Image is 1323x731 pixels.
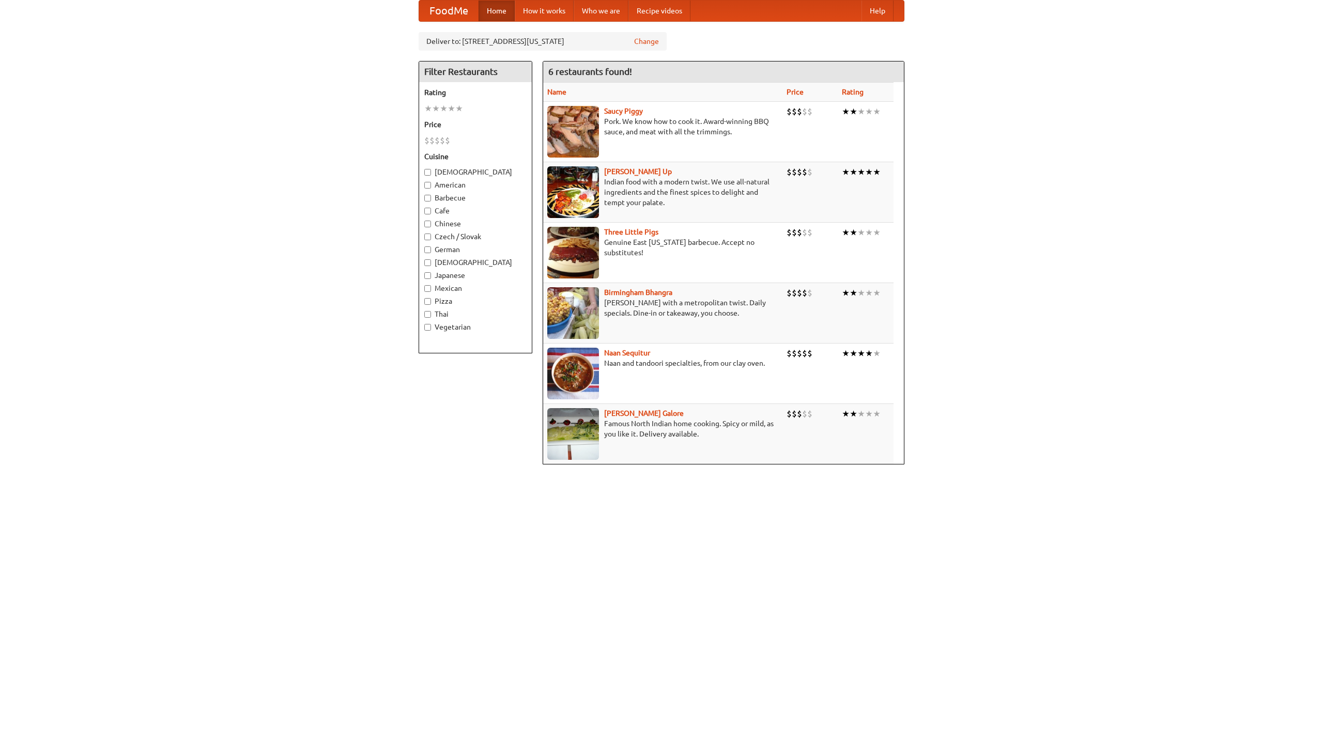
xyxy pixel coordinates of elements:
[424,221,431,227] input: Chinese
[424,219,527,229] label: Chinese
[787,227,792,238] li: $
[865,408,873,419] li: ★
[429,135,435,146] li: $
[424,206,527,216] label: Cafe
[792,106,797,117] li: $
[435,135,440,146] li: $
[419,32,667,51] div: Deliver to: [STREET_ADDRESS][US_STATE]
[424,285,431,292] input: Mexican
[873,227,881,238] li: ★
[802,408,807,419] li: $
[547,358,778,368] p: Naan and tandoori specialties, from our clay oven.
[574,1,628,21] a: Who we are
[865,348,873,359] li: ★
[424,180,527,190] label: American
[547,418,778,439] p: Famous North Indian home cooking. Spicy or mild, as you like it. Delivery available.
[424,296,527,306] label: Pizza
[857,166,865,178] li: ★
[424,309,527,319] label: Thai
[842,348,850,359] li: ★
[424,270,527,281] label: Japanese
[424,151,527,162] h5: Cuisine
[850,166,857,178] li: ★
[807,287,812,299] li: $
[547,166,599,218] img: curryup.jpg
[797,287,802,299] li: $
[432,103,440,114] li: ★
[547,348,599,399] img: naansequitur.jpg
[419,61,532,82] h4: Filter Restaurants
[634,36,659,46] a: Change
[547,408,599,460] img: currygalore.jpg
[850,348,857,359] li: ★
[448,103,455,114] li: ★
[604,228,658,236] a: Three Little Pigs
[604,107,643,115] a: Saucy Piggy
[787,106,792,117] li: $
[547,116,778,137] p: Pork. We know how to cook it. Award-winning BBQ sauce, and meat with all the trimmings.
[873,287,881,299] li: ★
[842,106,850,117] li: ★
[792,227,797,238] li: $
[873,106,881,117] li: ★
[857,287,865,299] li: ★
[802,227,807,238] li: $
[807,227,812,238] li: $
[424,195,431,201] input: Barbecue
[842,166,850,178] li: ★
[857,227,865,238] li: ★
[548,67,632,76] ng-pluralize: 6 restaurants found!
[440,135,445,146] li: $
[424,257,527,268] label: [DEMOGRAPHIC_DATA]
[865,166,873,178] li: ★
[802,106,807,117] li: $
[797,348,802,359] li: $
[424,135,429,146] li: $
[604,167,672,176] a: [PERSON_NAME] Up
[547,298,778,318] p: [PERSON_NAME] with a metropolitan twist. Daily specials. Dine-in or takeaway, you choose.
[802,166,807,178] li: $
[873,348,881,359] li: ★
[865,287,873,299] li: ★
[807,166,812,178] li: $
[424,322,527,332] label: Vegetarian
[857,106,865,117] li: ★
[850,227,857,238] li: ★
[424,208,431,214] input: Cafe
[424,119,527,130] h5: Price
[424,193,527,203] label: Barbecue
[850,106,857,117] li: ★
[424,259,431,266] input: [DEMOGRAPHIC_DATA]
[842,408,850,419] li: ★
[604,409,684,417] a: [PERSON_NAME] Galore
[424,324,431,331] input: Vegetarian
[424,169,431,176] input: [DEMOGRAPHIC_DATA]
[424,87,527,98] h5: Rating
[424,244,527,255] label: German
[419,1,479,21] a: FoodMe
[857,348,865,359] li: ★
[797,106,802,117] li: $
[424,298,431,305] input: Pizza
[424,246,431,253] input: German
[797,227,802,238] li: $
[792,166,797,178] li: $
[787,287,792,299] li: $
[865,227,873,238] li: ★
[787,88,804,96] a: Price
[547,237,778,258] p: Genuine East [US_STATE] barbecue. Accept no substitutes!
[604,349,650,357] a: Naan Sequitur
[455,103,463,114] li: ★
[842,287,850,299] li: ★
[797,408,802,419] li: $
[857,408,865,419] li: ★
[807,106,812,117] li: $
[424,234,431,240] input: Czech / Slovak
[604,288,672,297] b: Birmingham Bhangra
[797,166,802,178] li: $
[547,287,599,339] img: bhangra.jpg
